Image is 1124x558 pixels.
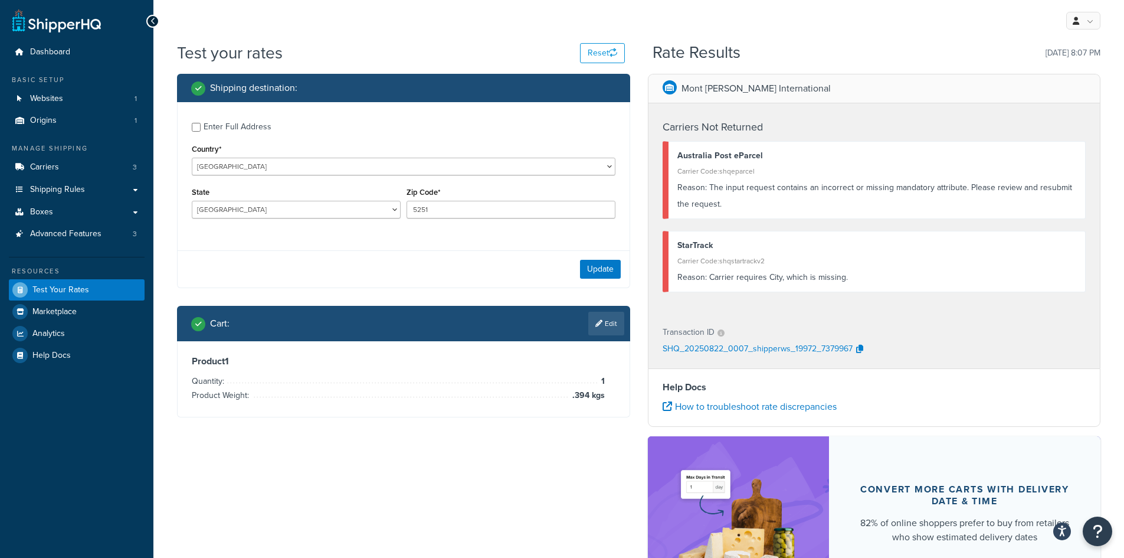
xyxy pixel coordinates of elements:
[192,355,615,367] h3: Product 1
[677,181,707,194] span: Reason:
[192,389,252,402] span: Product Weight:
[9,223,145,245] a: Advanced Features3
[663,119,1086,135] h4: Carriers Not Returned
[569,389,605,403] span: .394 kgs
[677,180,1077,213] div: The input request contains an incorrect or missing mandatory attribute. Please review and resubmi...
[192,375,227,387] span: Quantity:
[677,148,1077,164] div: Australia Post eParcel
[9,75,145,85] div: Basic Setup
[407,188,440,197] label: Zip Code*
[677,237,1077,254] div: StarTrack
[30,162,59,172] span: Carriers
[204,119,271,135] div: Enter Full Address
[9,301,145,322] a: Marketplace
[9,88,145,110] li: Websites
[580,43,625,63] button: Reset
[9,156,145,178] a: Carriers3
[210,83,297,93] h2: Shipping destination :
[9,201,145,223] a: Boxes
[30,47,70,57] span: Dashboard
[30,94,63,104] span: Websites
[192,188,209,197] label: State
[210,318,230,329] h2: Cart :
[32,351,71,361] span: Help Docs
[653,44,740,62] h2: Rate Results
[30,185,85,195] span: Shipping Rules
[9,143,145,154] div: Manage Shipping
[32,285,89,295] span: Test Your Rates
[1046,45,1100,61] p: [DATE] 8:07 PM
[9,110,145,132] a: Origins1
[9,179,145,201] a: Shipping Rules
[133,229,137,239] span: 3
[677,271,707,283] span: Reason:
[9,323,145,344] a: Analytics
[677,163,1077,180] div: Carrier Code: shqeparcel
[663,380,1086,394] h4: Help Docs
[135,116,137,126] span: 1
[598,374,605,389] span: 1
[9,279,145,301] a: Test Your Rates
[9,223,145,245] li: Advanced Features
[857,484,1073,507] div: Convert more carts with delivery date & time
[663,400,837,413] a: How to troubleshoot rate discrepancies
[177,41,283,64] h1: Test your rates
[677,253,1077,269] div: Carrier Code: shqstartrackv2
[32,329,65,339] span: Analytics
[9,88,145,110] a: Websites1
[9,345,145,366] a: Help Docs
[9,266,145,276] div: Resources
[135,94,137,104] span: 1
[192,145,221,154] label: Country*
[30,229,101,239] span: Advanced Features
[192,123,201,132] input: Enter Full Address
[9,156,145,178] li: Carriers
[663,324,715,341] p: Transaction ID
[663,341,853,358] p: SHQ_20250822_0007_shipperws_19972_7379967
[30,116,57,126] span: Origins
[580,260,621,279] button: Update
[30,207,53,217] span: Boxes
[32,307,77,317] span: Marketplace
[9,41,145,63] a: Dashboard
[857,516,1073,544] div: 82% of online shoppers prefer to buy from retailers who show estimated delivery dates
[9,110,145,132] li: Origins
[677,269,1077,286] div: Carrier requires City, which is missing.
[588,312,624,335] a: Edit
[681,80,831,97] p: Mont [PERSON_NAME] International
[1083,517,1112,546] button: Open Resource Center
[133,162,137,172] span: 3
